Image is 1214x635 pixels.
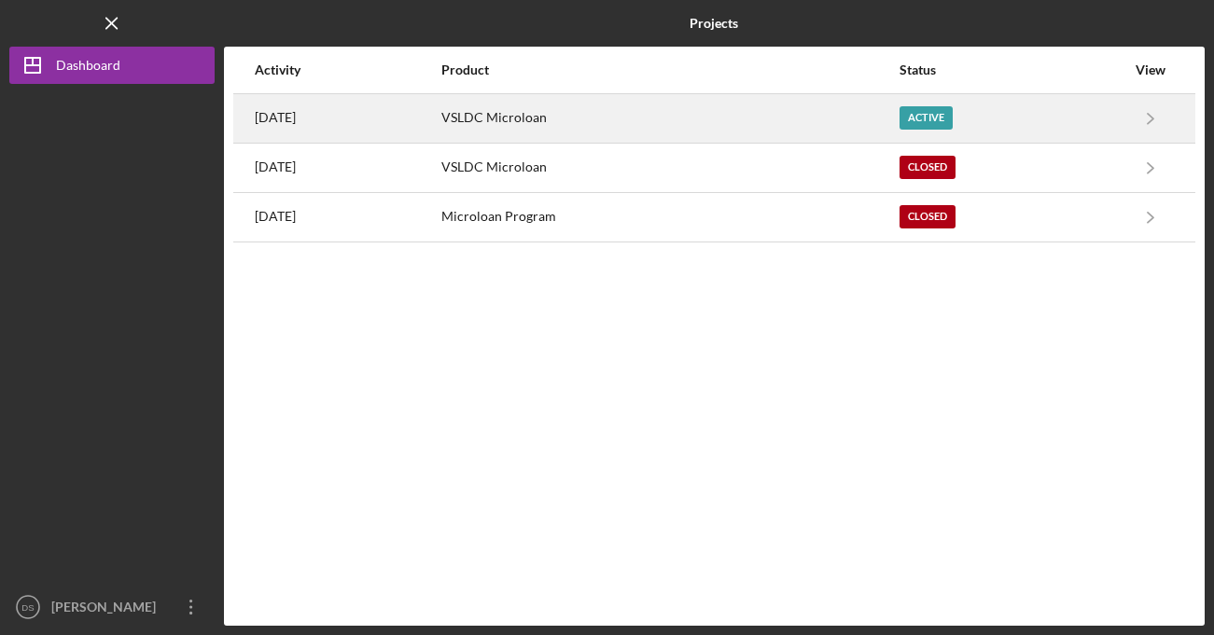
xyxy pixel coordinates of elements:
time: 2023-06-23 00:40 [255,209,296,224]
text: DS [21,602,34,613]
div: VSLDC Microloan [441,145,898,191]
div: Active [900,106,953,130]
div: Status [900,62,1125,77]
div: VSLDC Microloan [441,95,898,142]
div: Closed [900,156,956,179]
div: Dashboard [56,47,120,89]
time: 2024-07-22 15:26 [255,159,296,174]
div: Activity [255,62,440,77]
time: 2025-08-25 17:43 [255,110,296,125]
div: [PERSON_NAME] [47,588,168,630]
div: Closed [900,205,956,228]
div: View [1127,62,1174,77]
button: DS[PERSON_NAME] [9,588,215,626]
button: Dashboard [9,47,215,84]
b: Projects [690,16,738,31]
div: Microloan Program [441,194,898,241]
div: Product [441,62,898,77]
